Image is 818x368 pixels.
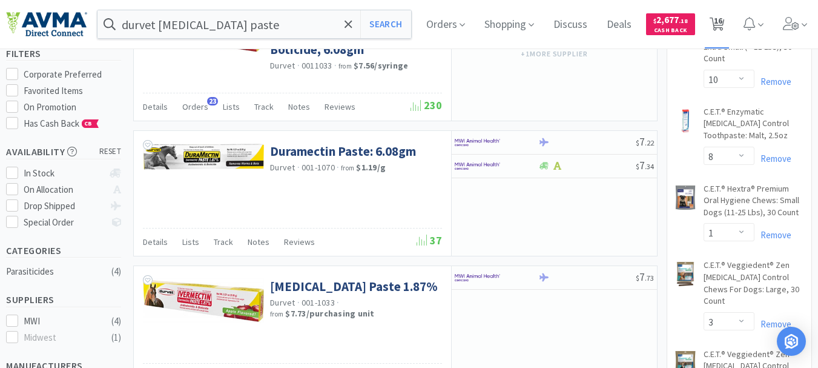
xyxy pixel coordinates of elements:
div: ( 4 ) [111,264,121,279]
div: Open Intercom Messenger [777,327,806,356]
img: f6b2451649754179b5b4e0c70c3f7cb0_2.png [455,269,500,287]
a: C.E.T.® Veggiedent® Zen [MEDICAL_DATA] Control Chews For Dogs: Large, 30 Count [704,259,805,312]
span: Lists [223,101,240,112]
img: f6b2451649754179b5b4e0c70c3f7cb0_2.png [455,133,500,152]
span: from [341,164,354,172]
img: f6b2451649754179b5b4e0c70c3f7cb0_2.png [455,157,500,175]
span: 37 [417,233,442,247]
a: Remove [754,153,791,164]
span: CB [82,120,94,127]
button: Search [360,10,411,38]
a: 16 [705,21,730,32]
h5: Categories [6,244,121,258]
span: · [334,60,337,71]
span: Reviews [284,236,315,247]
span: · [297,60,300,71]
img: e4e33dab9f054f5782a47901c742baa9_102.png [6,12,87,37]
a: Durvet [270,60,295,71]
img: 4264667bbe9347d58e6ed43f70f40dab_51190.jpeg [673,186,698,210]
span: 7 [636,158,654,172]
strong: $7.73 / purchasing unit [285,308,374,319]
input: Search by item, sku, manufacturer, ingredient, size... [97,10,411,38]
div: On Allocation [24,182,104,197]
span: · [297,162,300,173]
img: c7294b203cd2444aae9dca46eeec11f0_314381.jpeg [673,262,698,286]
strong: $1.19 / g [356,162,386,173]
span: . 22 [645,138,654,147]
span: 7 [636,270,654,284]
span: Notes [288,101,310,112]
img: 2da2a34d6ac148a0bd307580a532194f_51207.jpeg [673,109,698,133]
a: Deals [602,19,636,30]
span: . 34 [645,162,654,171]
h5: Filters [6,47,121,61]
a: [MEDICAL_DATA] Paste 1.87% [270,278,438,295]
img: e9113f278edb40728730b61e7da5643e_186683.png [143,143,264,170]
a: Remove [754,76,791,87]
a: Remove [754,318,791,330]
h5: Suppliers [6,293,121,307]
span: 23 [207,97,218,105]
span: Track [254,101,274,112]
span: Details [143,236,168,247]
a: C.E.T.® Enzymatic [MEDICAL_DATA] Control Toothpaste: Malt, 2.5oz [704,106,805,147]
span: reset [99,146,122,158]
span: · [337,297,339,308]
div: Corporate Preferred [24,67,122,82]
a: Durvet [270,297,295,308]
h5: Availability [6,145,121,159]
span: · [337,162,339,173]
span: 0011033 [302,60,332,71]
span: Details [143,101,168,112]
span: 230 [411,98,442,112]
span: $ [653,17,656,25]
span: 2,677 [653,14,688,25]
span: Notes [248,236,269,247]
div: On Promotion [24,100,122,115]
span: Reviews [325,101,355,112]
a: $2,677.18Cash Back [646,8,695,41]
a: Duramectin Paste: 6.08gm [270,143,416,159]
span: Has Cash Back [24,118,99,129]
a: Durvet [270,162,295,173]
span: . 73 [645,273,654,283]
div: MWI [24,314,99,329]
span: from [270,310,283,318]
strong: $7.56 / syringe [354,60,408,71]
span: $ [636,162,639,171]
span: from [338,62,352,70]
span: Cash Back [653,27,688,35]
div: ( 1 ) [111,330,121,345]
span: . 18 [679,17,688,25]
span: · [297,297,300,308]
img: 8c1ed4e339774fe9baa7676bb2b99a31_203205.png [143,278,264,323]
span: 001-1070 [302,162,335,173]
span: 001-1033 [302,297,335,308]
a: Discuss [549,19,592,30]
span: $ [636,273,639,283]
div: Midwest [24,330,99,345]
div: In Stock [24,166,104,181]
span: Track [214,236,233,247]
button: +1more supplier [515,45,594,62]
div: Special Order [24,215,104,230]
span: 7 [636,135,654,149]
div: ( 4 ) [111,314,121,329]
span: Orders [182,101,208,112]
span: $ [636,138,639,147]
a: Remove [754,229,791,241]
div: Favorited Items [24,84,122,98]
div: Drop Shipped [24,199,104,213]
span: Lists [182,236,199,247]
div: Parasiticides [6,264,104,279]
a: C.E.T.® Hextra® Premium Oral Hygiene Chews: Small Dogs (11-25 Lbs), 30 Count [704,183,805,224]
